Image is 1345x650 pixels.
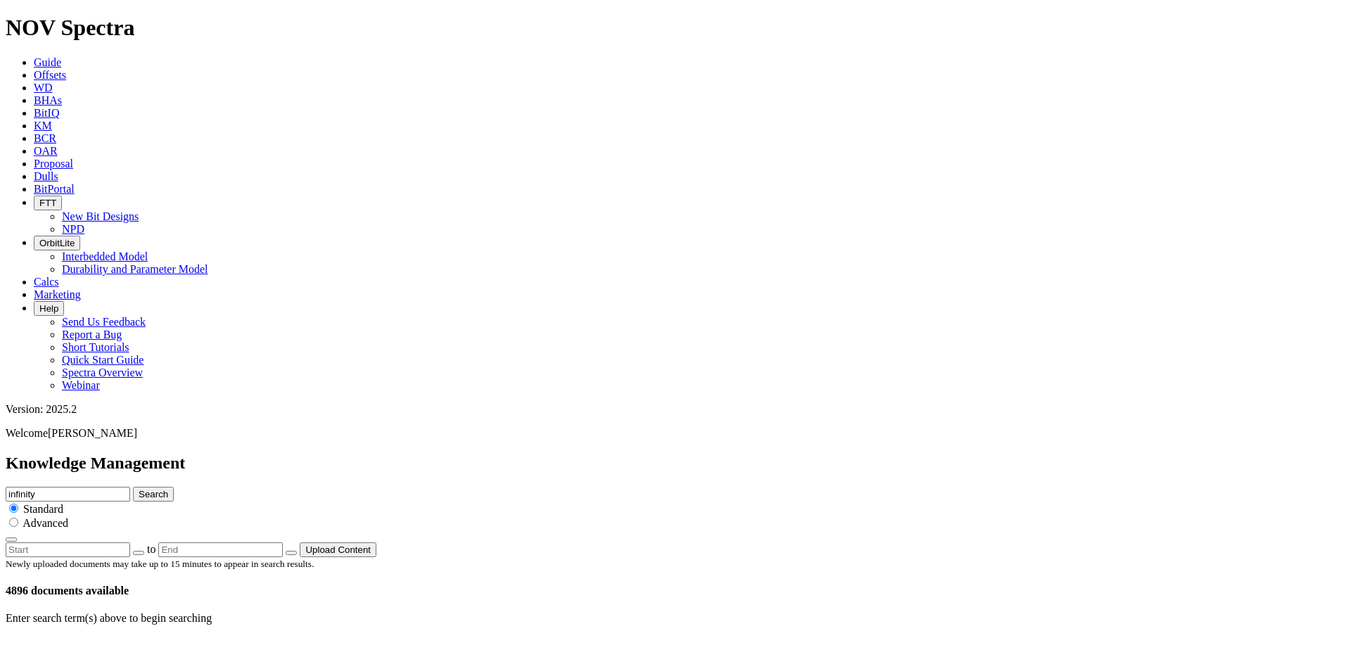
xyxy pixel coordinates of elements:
span: to [147,543,155,555]
button: OrbitLite [34,236,80,250]
a: Short Tutorials [62,341,129,353]
a: Quick Start Guide [62,354,144,366]
a: Spectra Overview [62,367,143,378]
div: Version: 2025.2 [6,403,1339,416]
a: Guide [34,56,61,68]
a: Marketing [34,288,81,300]
input: e.g. Smoothsteer Record [6,487,130,502]
small: Newly uploaded documents may take up to 15 minutes to appear in search results. [6,559,314,569]
h1: NOV Spectra [6,15,1339,41]
a: Dulls [34,170,58,182]
a: NPD [62,223,84,235]
a: BitIQ [34,107,59,119]
span: Advanced [23,517,68,529]
p: Welcome [6,427,1339,440]
input: Start [6,542,130,557]
span: OrbitLite [39,238,75,248]
a: Report a Bug [62,329,122,340]
a: KM [34,120,52,132]
a: New Bit Designs [62,210,139,222]
span: FTT [39,198,56,208]
span: [PERSON_NAME] [48,427,137,439]
a: Interbedded Model [62,250,148,262]
p: Enter search term(s) above to begin searching [6,612,1339,625]
a: Durability and Parameter Model [62,263,208,275]
a: Send Us Feedback [62,316,146,328]
h2: Knowledge Management [6,454,1339,473]
a: BHAs [34,94,62,106]
button: Upload Content [300,542,376,557]
a: Proposal [34,158,73,170]
h4: 4896 documents available [6,585,1339,597]
a: Calcs [34,276,59,288]
a: Offsets [34,69,66,81]
button: Help [34,301,64,316]
button: FTT [34,196,62,210]
a: OAR [34,145,58,157]
a: Webinar [62,379,100,391]
a: WD [34,82,53,94]
span: Help [39,303,58,314]
a: BitPortal [34,183,75,195]
input: End [158,542,283,557]
a: BCR [34,132,56,144]
span: Standard [23,503,63,515]
button: Search [133,487,174,502]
